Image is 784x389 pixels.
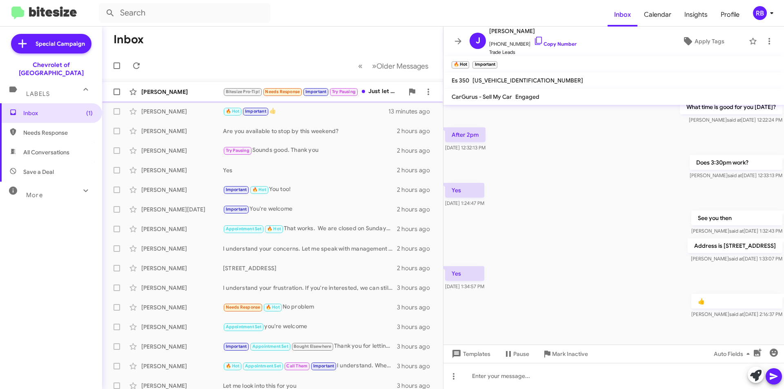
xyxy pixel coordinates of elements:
[141,147,223,155] div: [PERSON_NAME]
[689,117,782,123] span: [PERSON_NAME] [DATE] 12:22:24 PM
[450,347,490,361] span: Templates
[729,228,744,234] span: said at
[223,361,397,371] div: I understand. When you're ready, let’s schedule an appointment to discuss your vehicle.
[445,200,484,206] span: [DATE] 1:24:47 PM
[690,172,782,178] span: [PERSON_NAME] [DATE] 12:33:13 PM
[223,322,397,331] div: you're welcome
[226,344,247,349] span: Important
[397,166,437,174] div: 2 hours ago
[536,347,595,361] button: Mark Inactive
[141,166,223,174] div: [PERSON_NAME]
[226,207,247,212] span: Important
[23,168,54,176] span: Save a Deal
[397,303,437,311] div: 3 hours ago
[141,88,223,96] div: [PERSON_NAME]
[397,225,437,233] div: 2 hours ago
[397,264,437,272] div: 2 hours ago
[445,127,486,142] p: After 2pm
[691,256,782,262] span: [PERSON_NAME] [DATE] 1:33:07 PM
[86,109,93,117] span: (1)
[141,205,223,213] div: [PERSON_NAME][DATE]
[397,323,437,331] div: 3 hours ago
[513,347,529,361] span: Pause
[226,109,240,114] span: 🔥 Hot
[141,264,223,272] div: [PERSON_NAME]
[489,26,577,36] span: [PERSON_NAME]
[678,3,714,27] a: Insights
[397,245,437,253] div: 2 hours ago
[691,228,782,234] span: [PERSON_NAME] [DATE] 1:32:43 PM
[445,183,484,198] p: Yes
[114,33,144,46] h1: Inbox
[245,363,281,369] span: Appointment Set
[252,344,288,349] span: Appointment Set
[691,311,782,317] span: [PERSON_NAME] [DATE] 2:16:37 PM
[265,89,300,94] span: Needs Response
[294,344,331,349] span: Bought Elsewhere
[23,129,93,137] span: Needs Response
[472,77,583,84] span: [US_VEHICLE_IDENTIFICATION_NUMBER]
[608,3,637,27] a: Inbox
[358,61,363,71] span: «
[691,294,782,309] p: 👍
[376,62,428,71] span: Older Messages
[226,89,260,94] span: Bitesize Pro-Tip!
[445,283,484,289] span: [DATE] 1:34:57 PM
[746,6,775,20] button: RB
[729,311,744,317] span: said at
[452,61,469,69] small: 🔥 Hot
[99,3,270,23] input: Search
[691,211,782,225] p: See you then
[695,34,724,49] span: Apply Tags
[354,58,433,74] nav: Page navigation example
[223,166,397,174] div: Yes
[714,3,746,27] a: Profile
[141,107,223,116] div: [PERSON_NAME]
[714,347,753,361] span: Auto Fields
[637,3,678,27] a: Calendar
[26,90,50,98] span: Labels
[476,34,480,47] span: J
[397,362,437,370] div: 3 hours ago
[286,363,307,369] span: Call Them
[353,58,367,74] button: Previous
[141,323,223,331] div: [PERSON_NAME]
[226,324,262,329] span: Appointment Set
[397,147,437,155] div: 2 hours ago
[397,342,437,351] div: 3 hours ago
[332,89,356,94] span: Try Pausing
[472,61,497,69] small: Important
[36,40,85,48] span: Special Campaign
[223,185,397,194] div: You too!
[515,93,539,100] span: Engaged
[266,305,280,310] span: 🔥 Hot
[141,303,223,311] div: [PERSON_NAME]
[397,186,437,194] div: 2 hours ago
[397,284,437,292] div: 3 hours ago
[680,100,782,114] p: What time is good for you [DATE]?
[445,144,486,151] span: [DATE] 12:32:13 PM
[226,187,247,192] span: Important
[267,226,281,231] span: 🔥 Hot
[707,347,759,361] button: Auto Fields
[223,342,397,351] div: Thank you for letting me know
[313,363,334,369] span: Important
[397,205,437,213] div: 2 hours ago
[226,148,249,153] span: Try Pausing
[728,172,742,178] span: said at
[223,284,397,292] div: I understand your frustration. If you're interested, we can still discuss your vehicle and explor...
[226,363,240,369] span: 🔥 Hot
[489,48,577,56] span: Trade Leads
[367,58,433,74] button: Next
[141,284,223,292] div: [PERSON_NAME]
[452,77,469,84] span: Es 350
[223,224,397,233] div: That works. We are closed on Sundays but open on Saturdays from 9am to 7pm. What time is good for...
[497,347,536,361] button: Pause
[552,347,588,361] span: Mark Inactive
[23,109,93,117] span: Inbox
[141,127,223,135] div: [PERSON_NAME]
